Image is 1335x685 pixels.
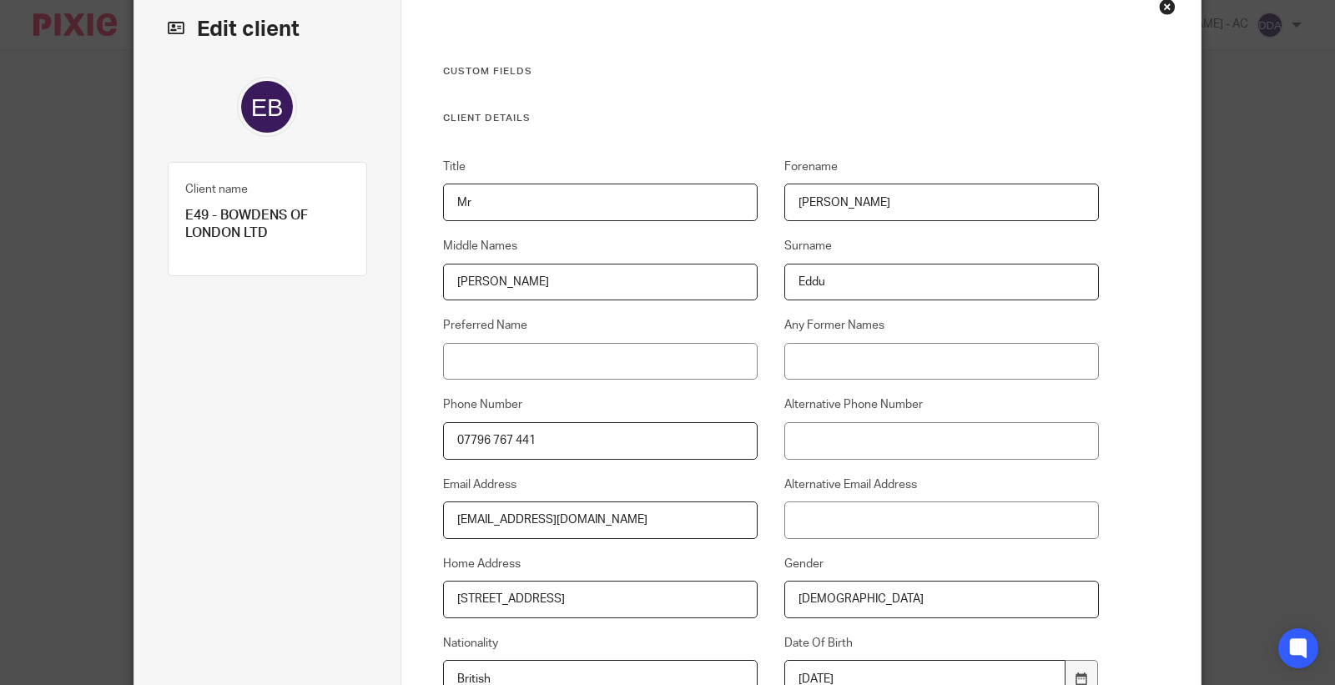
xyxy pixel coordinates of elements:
[237,77,297,137] img: svg%3E
[185,181,248,198] label: Client name
[443,317,758,334] label: Preferred Name
[784,556,1100,572] label: Gender
[443,238,758,254] label: Middle Names
[443,112,1100,125] h3: Client Details
[443,476,758,493] label: Email Address
[443,635,758,652] label: Nationality
[168,15,367,43] h2: Edit client
[784,476,1100,493] label: Alternative Email Address
[784,396,1100,413] label: Alternative Phone Number
[443,396,758,413] label: Phone Number
[443,65,1100,78] h3: Custom fields
[185,207,350,243] p: E49 - BOWDENS OF LONDON LTD
[443,556,758,572] label: Home Address
[784,238,1100,254] label: Surname
[784,159,1100,175] label: Forename
[443,159,758,175] label: Title
[784,317,1100,334] label: Any Former Names
[784,635,1100,652] label: Date Of Birth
